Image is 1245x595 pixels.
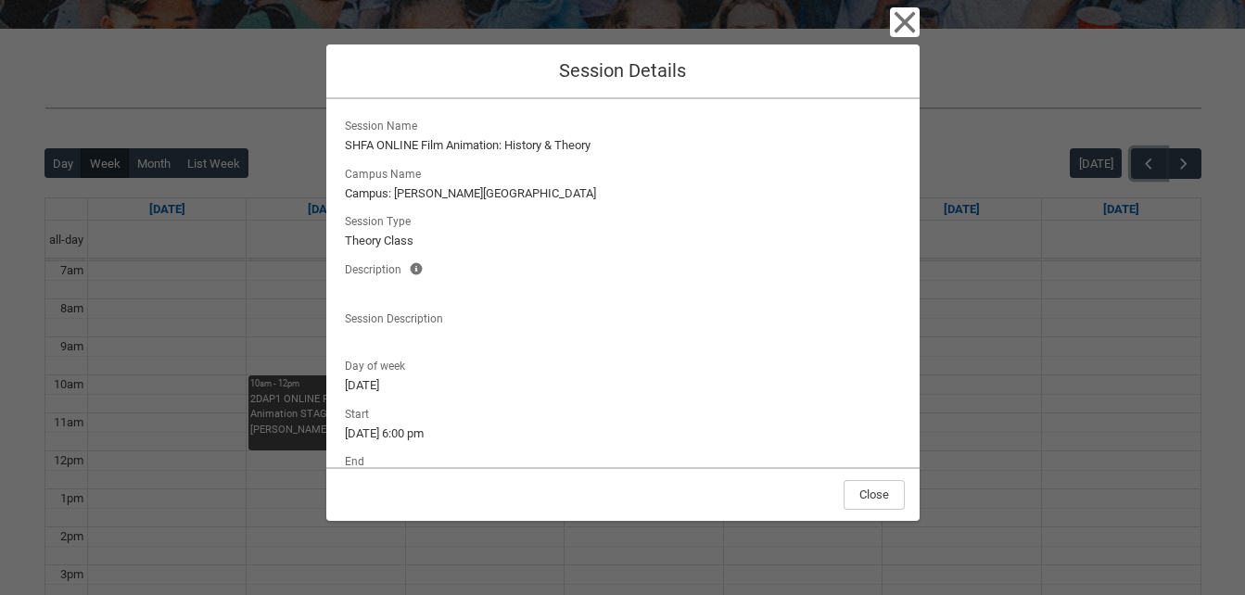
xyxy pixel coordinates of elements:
span: Day of week [345,354,413,374]
lightning-formatted-text: Campus: [PERSON_NAME][GEOGRAPHIC_DATA] [345,184,901,203]
lightning-formatted-text: Theory Class [345,232,901,250]
lightning-formatted-text: [DATE] 6:00 pm [345,424,901,443]
span: End [345,449,372,470]
lightning-formatted-text: [DATE] [345,376,901,395]
span: Session Type [345,209,418,230]
span: Session Name [345,114,425,134]
span: Description [345,258,409,278]
button: Close [844,480,905,510]
span: Session Description [345,307,451,327]
span: Campus Name [345,162,428,183]
span: Session Details [559,59,686,82]
span: Start [345,402,376,423]
button: Close [890,7,920,37]
lightning-formatted-text: SHFA ONLINE Film Animation: History & Theory [345,136,901,155]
